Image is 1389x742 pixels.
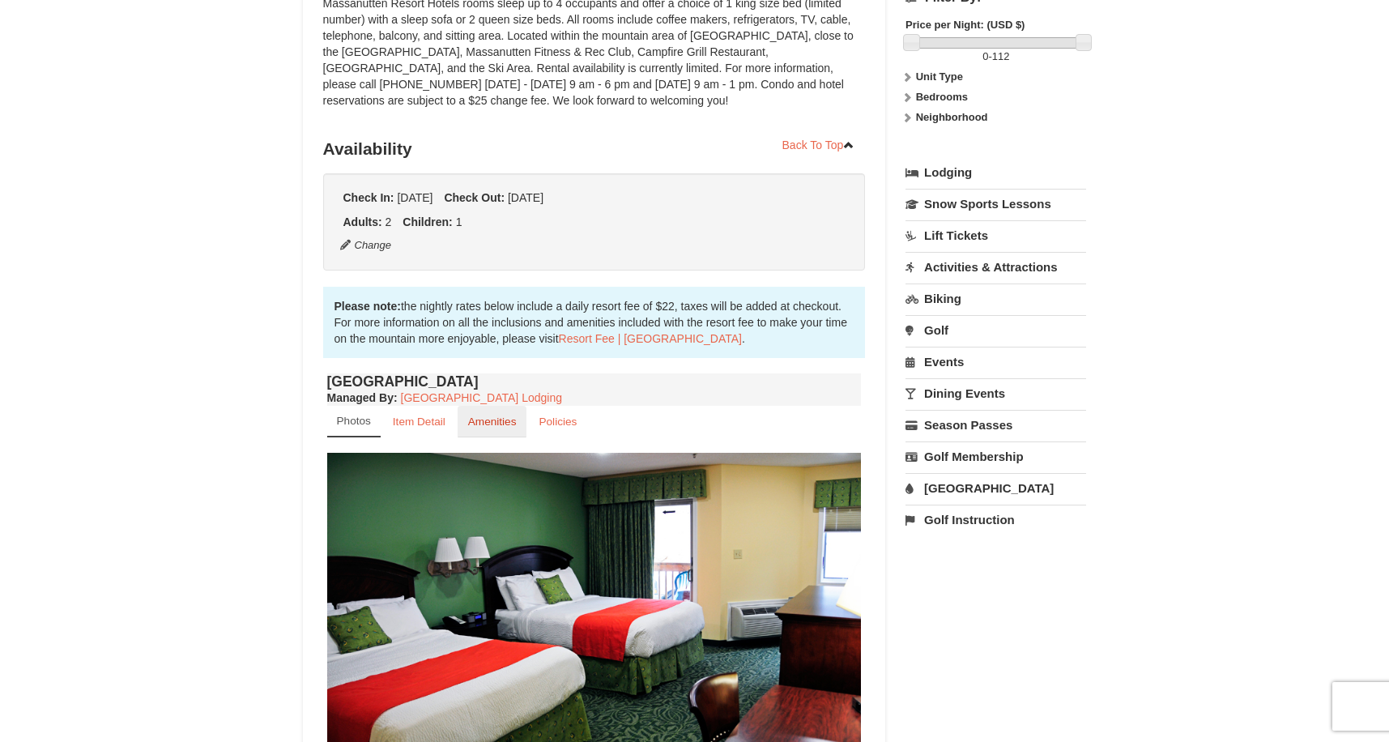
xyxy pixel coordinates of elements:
[468,416,517,428] small: Amenities
[343,215,382,228] strong: Adults:
[916,91,968,103] strong: Bedrooms
[905,315,1086,345] a: Golf
[401,391,562,404] a: [GEOGRAPHIC_DATA] Lodging
[393,416,445,428] small: Item Detail
[397,191,432,204] span: [DATE]
[539,416,577,428] small: Policies
[982,50,988,62] span: 0
[905,347,1086,377] a: Events
[327,406,381,437] a: Photos
[559,332,742,345] a: Resort Fee | [GEOGRAPHIC_DATA]
[458,406,527,437] a: Amenities
[905,189,1086,219] a: Snow Sports Lessons
[382,406,456,437] a: Item Detail
[334,300,401,313] strong: Please note:
[905,505,1086,535] a: Golf Instruction
[905,252,1086,282] a: Activities & Attractions
[905,410,1086,440] a: Season Passes
[508,191,543,204] span: [DATE]
[339,237,393,254] button: Change
[386,215,392,228] span: 2
[403,215,452,228] strong: Children:
[327,391,398,404] strong: :
[916,111,988,123] strong: Neighborhood
[992,50,1010,62] span: 112
[323,287,866,358] div: the nightly rates below include a daily resort fee of $22, taxes will be added at checkout. For m...
[905,19,1025,31] strong: Price per Night: (USD $)
[905,284,1086,313] a: Biking
[343,191,394,204] strong: Check In:
[905,378,1086,408] a: Dining Events
[905,220,1086,250] a: Lift Tickets
[327,391,394,404] span: Managed By
[772,133,866,157] a: Back To Top
[444,191,505,204] strong: Check Out:
[323,133,866,165] h3: Availability
[905,49,1086,65] label: -
[905,158,1086,187] a: Lodging
[916,70,963,83] strong: Unit Type
[337,415,371,427] small: Photos
[327,373,862,390] h4: [GEOGRAPHIC_DATA]
[905,441,1086,471] a: Golf Membership
[905,473,1086,503] a: [GEOGRAPHIC_DATA]
[528,406,587,437] a: Policies
[456,215,462,228] span: 1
